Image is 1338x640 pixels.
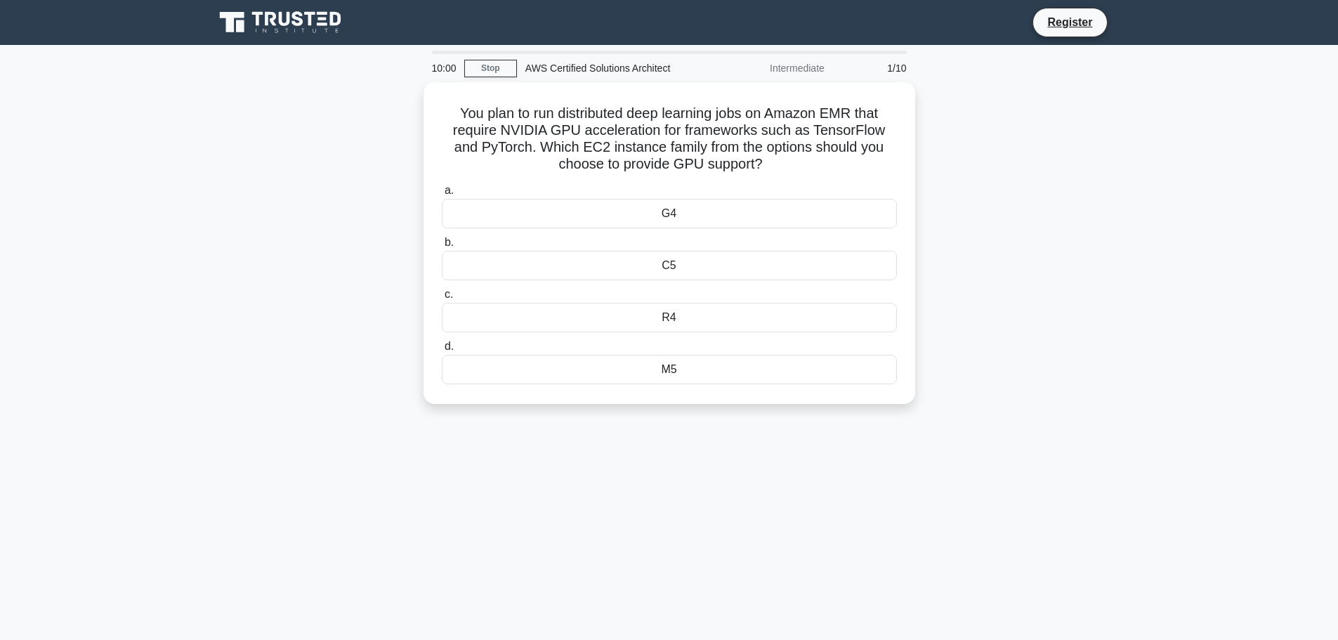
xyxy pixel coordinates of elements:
span: b. [445,236,454,248]
h5: You plan to run distributed deep learning jobs on Amazon EMR that require NVIDIA GPU acceleration... [440,105,898,174]
div: R4 [442,303,897,332]
span: a. [445,184,454,196]
div: Intermediate [710,54,833,82]
div: M5 [442,355,897,384]
div: C5 [442,251,897,280]
div: AWS Certified Solutions Architect [517,54,710,82]
a: Stop [464,60,517,77]
div: 10:00 [424,54,464,82]
a: Register [1039,13,1101,31]
span: d. [445,340,454,352]
div: 1/10 [833,54,915,82]
div: G4 [442,199,897,228]
span: c. [445,288,453,300]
